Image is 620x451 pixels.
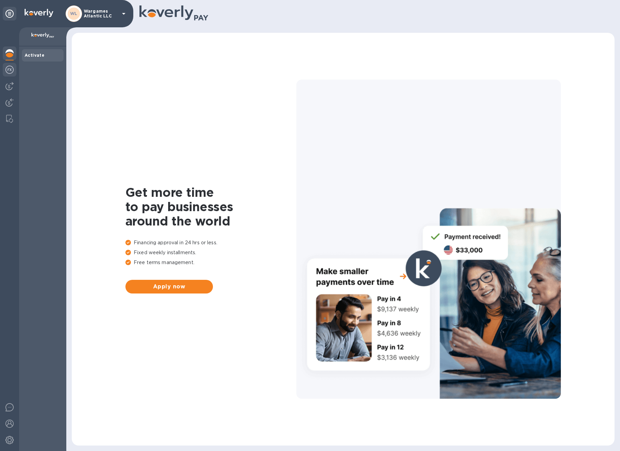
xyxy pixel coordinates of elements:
p: Financing approval in 24 hrs or less. [125,239,296,246]
button: Apply now [125,280,213,293]
span: Apply now [131,283,207,291]
b: WL [70,11,78,16]
h1: Get more time to pay businesses around the world [125,185,296,228]
b: Activate [25,53,44,58]
div: Unpin categories [3,7,16,20]
img: Foreign exchange [5,66,14,74]
p: Wargames Atlantic LLC [84,9,118,18]
p: Fixed weekly installments. [125,249,296,256]
img: Logo [25,9,53,17]
p: Free terms management. [125,259,296,266]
